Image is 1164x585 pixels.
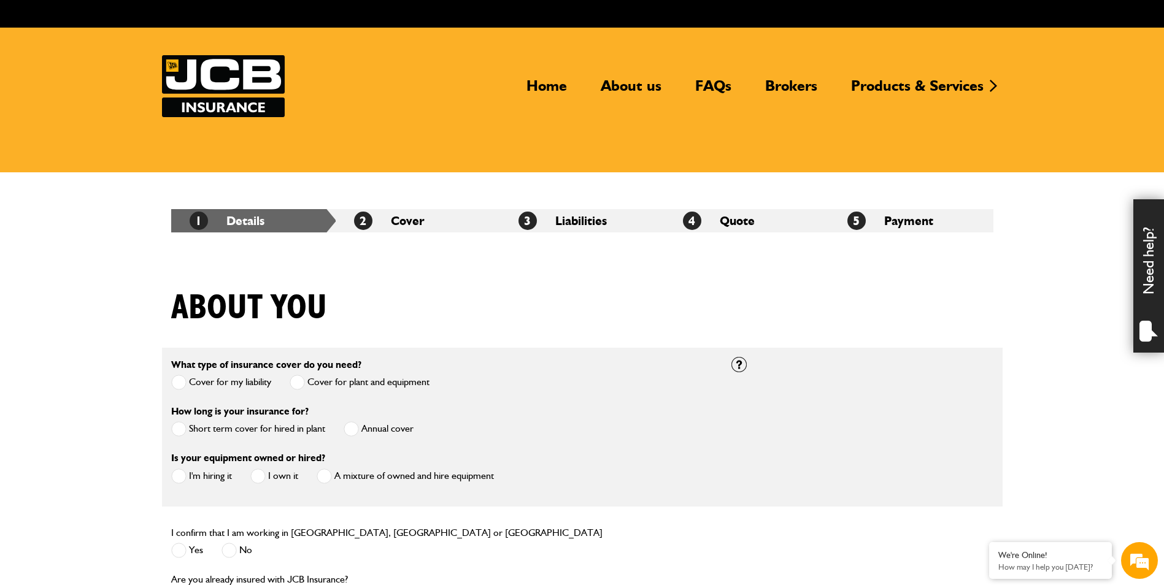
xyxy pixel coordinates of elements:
[500,209,665,232] li: Liabilities
[336,209,500,232] li: Cover
[222,543,252,558] label: No
[344,421,414,437] label: Annual cover
[756,77,827,105] a: Brokers
[1133,199,1164,353] div: Need help?
[171,468,232,484] label: I'm hiring it
[162,55,285,117] a: JCB Insurance Services
[592,77,671,105] a: About us
[517,77,576,105] a: Home
[998,562,1103,572] p: How may I help you today?
[290,375,430,390] label: Cover for plant and equipment
[250,468,298,484] label: I own it
[171,575,348,584] label: Are you already insured with JCB Insurance?
[171,453,325,463] label: Is your equipment owned or hired?
[171,360,361,370] label: What type of insurance cover do you need?
[171,288,327,329] h1: About you
[683,212,701,230] span: 4
[317,468,494,484] label: A mixture of owned and hire equipment
[171,407,309,416] label: How long is your insurance for?
[162,55,285,117] img: JCB Insurance Services logo
[354,212,372,230] span: 2
[998,550,1103,560] div: We're Online!
[171,421,325,437] label: Short term cover for hired in plant
[665,209,829,232] li: Quote
[518,212,537,230] span: 3
[847,212,866,230] span: 5
[842,77,993,105] a: Products & Services
[171,528,603,538] label: I confirm that I am working in [GEOGRAPHIC_DATA], [GEOGRAPHIC_DATA] or [GEOGRAPHIC_DATA]
[171,543,203,558] label: Yes
[829,209,993,232] li: Payment
[686,77,741,105] a: FAQs
[171,209,336,232] li: Details
[190,212,208,230] span: 1
[171,375,271,390] label: Cover for my liability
